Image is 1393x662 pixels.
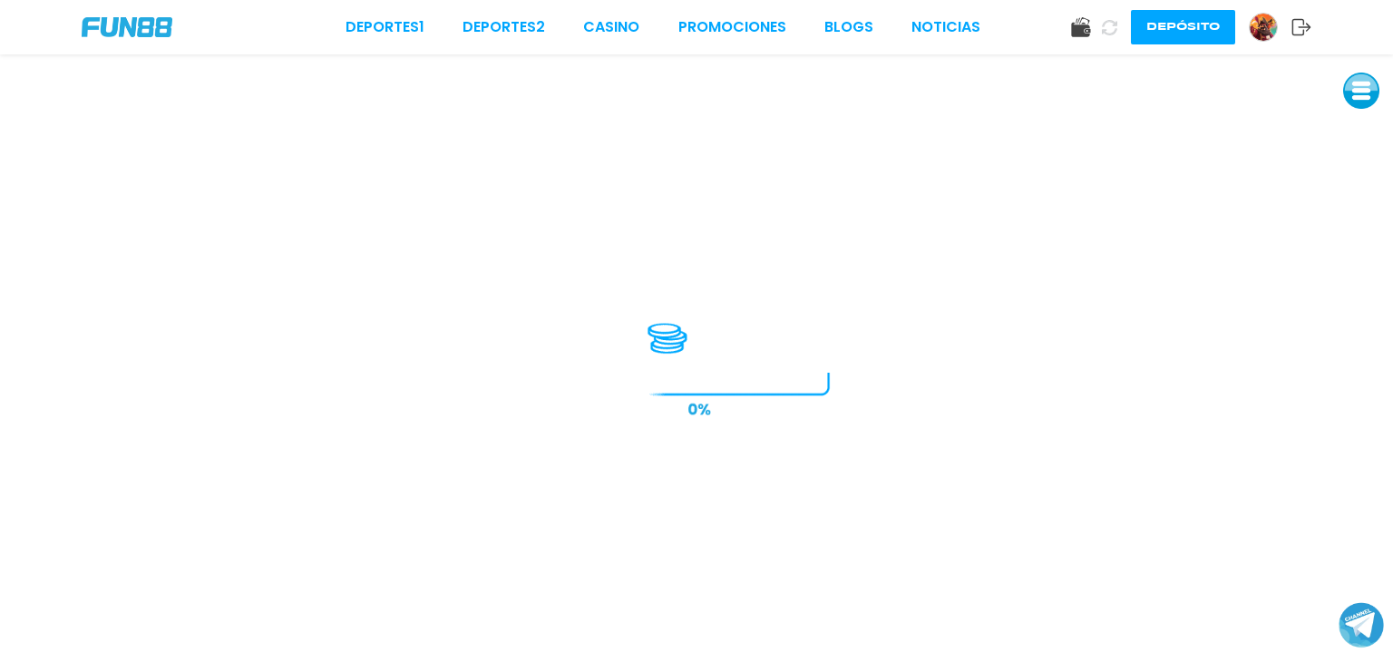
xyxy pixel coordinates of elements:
[911,16,980,38] a: NOTICIAS
[678,16,786,38] a: Promociones
[1250,14,1277,41] img: Avatar
[824,16,873,38] a: BLOGS
[1249,13,1291,42] a: Avatar
[583,16,639,38] a: CASINO
[463,16,545,38] a: Deportes2
[346,16,424,38] a: Deportes1
[1339,601,1384,648] button: Join telegram channel
[82,17,172,37] img: Company Logo
[1131,10,1235,44] button: Depósito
